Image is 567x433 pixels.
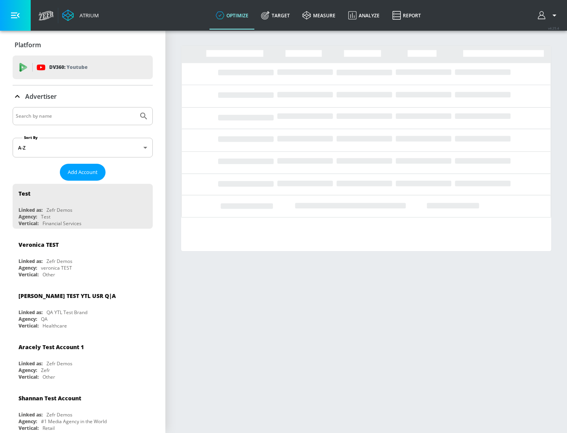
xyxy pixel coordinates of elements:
[43,220,82,227] div: Financial Services
[13,337,153,382] div: Aracely Test Account 1Linked as:Zefr DemosAgency:ZefrVertical:Other
[19,394,81,402] div: Shannan Test Account
[13,235,153,280] div: Veronica TESTLinked as:Zefr DemosAgency:veronica TESTVertical:Other
[13,34,153,56] div: Platform
[19,258,43,265] div: Linked as:
[67,63,87,71] p: Youtube
[19,322,39,329] div: Vertical:
[209,1,255,30] a: optimize
[19,411,43,418] div: Linked as:
[43,322,67,329] div: Healthcare
[19,360,43,367] div: Linked as:
[13,85,153,107] div: Advertiser
[13,286,153,331] div: [PERSON_NAME] TEST YTL USR Q|ALinked as:QA YTL Test BrandAgency:QAVertical:Healthcare
[43,425,55,431] div: Retail
[16,111,135,121] input: Search by name
[19,418,37,425] div: Agency:
[25,92,57,101] p: Advertiser
[46,309,87,316] div: QA YTL Test Brand
[76,12,99,19] div: Atrium
[19,190,30,197] div: Test
[49,63,87,72] p: DV360:
[19,207,43,213] div: Linked as:
[19,425,39,431] div: Vertical:
[255,1,296,30] a: Target
[22,135,39,140] label: Sort By
[43,374,55,380] div: Other
[342,1,386,30] a: Analyze
[46,258,72,265] div: Zefr Demos
[41,213,50,220] div: Test
[15,41,41,49] p: Platform
[13,56,153,79] div: DV360: Youtube
[19,241,59,248] div: Veronica TEST
[46,207,72,213] div: Zefr Demos
[13,138,153,157] div: A-Z
[296,1,342,30] a: measure
[41,265,72,271] div: veronica TEST
[19,309,43,316] div: Linked as:
[68,168,98,177] span: Add Account
[19,265,37,271] div: Agency:
[19,271,39,278] div: Vertical:
[41,367,50,374] div: Zefr
[43,271,55,278] div: Other
[19,343,84,351] div: Aracely Test Account 1
[46,360,72,367] div: Zefr Demos
[19,213,37,220] div: Agency:
[60,164,106,181] button: Add Account
[13,184,153,229] div: TestLinked as:Zefr DemosAgency:TestVertical:Financial Services
[62,9,99,21] a: Atrium
[386,1,427,30] a: Report
[46,411,72,418] div: Zefr Demos
[19,220,39,227] div: Vertical:
[548,26,559,30] span: v 4.25.4
[41,418,107,425] div: #1 Media Agency in the World
[19,292,116,300] div: [PERSON_NAME] TEST YTL USR Q|A
[19,367,37,374] div: Agency:
[19,316,37,322] div: Agency:
[41,316,48,322] div: QA
[19,374,39,380] div: Vertical:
